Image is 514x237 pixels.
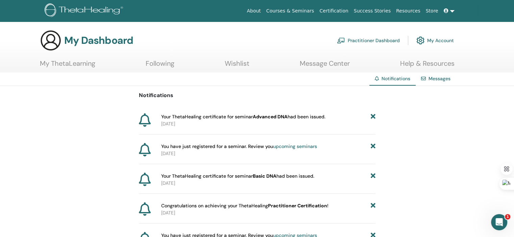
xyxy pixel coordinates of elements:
[253,114,288,120] b: Advanced DNA
[146,59,174,72] a: Following
[64,34,133,47] h3: My Dashboard
[161,209,375,216] p: [DATE]
[161,173,314,180] span: Your ThetaHealing certificate for seminar had been issued.
[429,76,450,82] a: Messages
[393,5,423,17] a: Resources
[416,35,424,46] img: cog.svg
[161,180,375,187] p: [DATE]
[382,76,410,82] span: Notifications
[400,59,455,72] a: Help & Resources
[317,5,351,17] a: Certification
[161,113,325,120] span: Your ThetaHealing certificate for seminar had been issued.
[40,30,62,51] img: generic-user-icon.jpg
[40,59,95,72] a: My ThetaLearning
[161,143,317,150] span: You have just registered for a seminar. Review you
[161,120,375,127] p: [DATE]
[161,202,328,209] span: Congratulations on achieving your ThetaHealing !
[416,33,454,48] a: My Account
[337,33,400,48] a: Practitioner Dashboard
[491,214,507,230] iframe: Intercom live chat
[268,203,327,209] b: Practitioner Certification
[244,5,263,17] a: About
[225,59,249,72] a: Wishlist
[505,214,510,219] span: 1
[139,91,375,99] p: Notifications
[45,3,125,19] img: logo.png
[264,5,317,17] a: Courses & Seminars
[273,143,317,149] a: upcoming seminars
[423,5,441,17] a: Store
[253,173,276,179] b: Basic DNA
[161,150,375,157] p: [DATE]
[337,37,345,43] img: chalkboard-teacher.svg
[351,5,393,17] a: Success Stories
[300,59,350,72] a: Message Center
